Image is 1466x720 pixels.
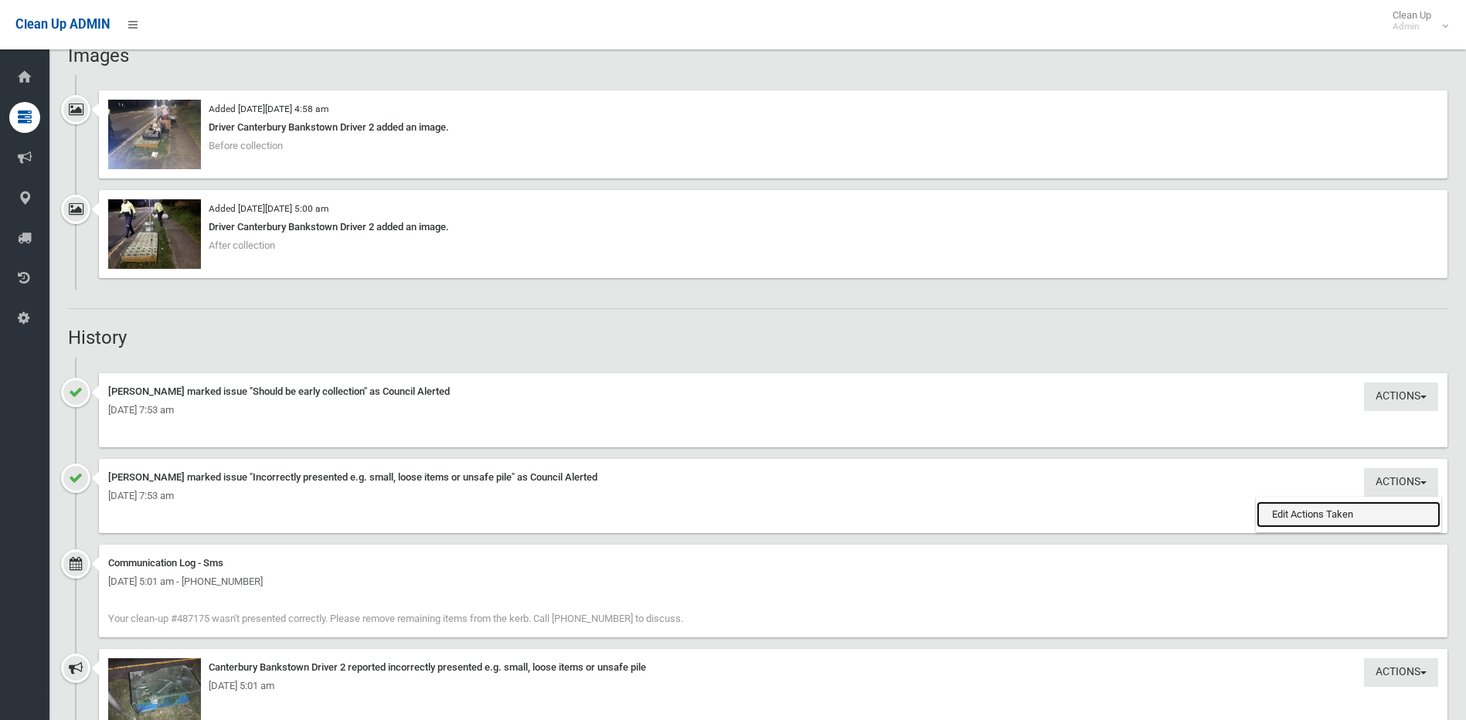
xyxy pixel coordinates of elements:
button: Actions [1364,382,1438,411]
h2: History [68,328,1447,348]
small: Admin [1393,21,1431,32]
div: [DATE] 7:53 am [108,401,1438,419]
img: 2025-09-3005.00.403672936491766118013.jpg [108,199,201,269]
span: Clean Up [1385,9,1447,32]
h2: Images [68,46,1447,66]
div: Communication Log - Sms [108,554,1438,572]
div: [PERSON_NAME] marked issue "Should be early collection" as Council Alerted [108,382,1438,401]
button: Actions [1364,658,1438,687]
div: Driver Canterbury Bankstown Driver 2 added an image. [108,218,1438,236]
a: Edit Actions Taken [1257,501,1440,528]
img: 2025-09-3004.57.588299768193983816449.jpg [108,100,201,169]
small: Added [DATE][DATE] 5:00 am [209,203,328,214]
div: Canterbury Bankstown Driver 2 reported incorrectly presented e.g. small, loose items or unsafe pile [108,658,1438,677]
span: Clean Up ADMIN [15,17,110,32]
button: Actions [1364,468,1438,497]
div: [DATE] 5:01 am [108,677,1438,695]
div: [PERSON_NAME] marked issue "Incorrectly presented e.g. small, loose items or unsafe pile" as Coun... [108,468,1438,487]
div: Driver Canterbury Bankstown Driver 2 added an image. [108,118,1438,137]
small: Added [DATE][DATE] 4:58 am [209,104,328,114]
span: Before collection [209,140,283,151]
div: [DATE] 7:53 am [108,487,1438,505]
span: After collection [209,239,275,251]
div: [DATE] 5:01 am - [PHONE_NUMBER] [108,572,1438,591]
span: Your clean-up #487175 wasn't presented correctly. Please remove remaining items from the kerb. Ca... [108,613,683,624]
